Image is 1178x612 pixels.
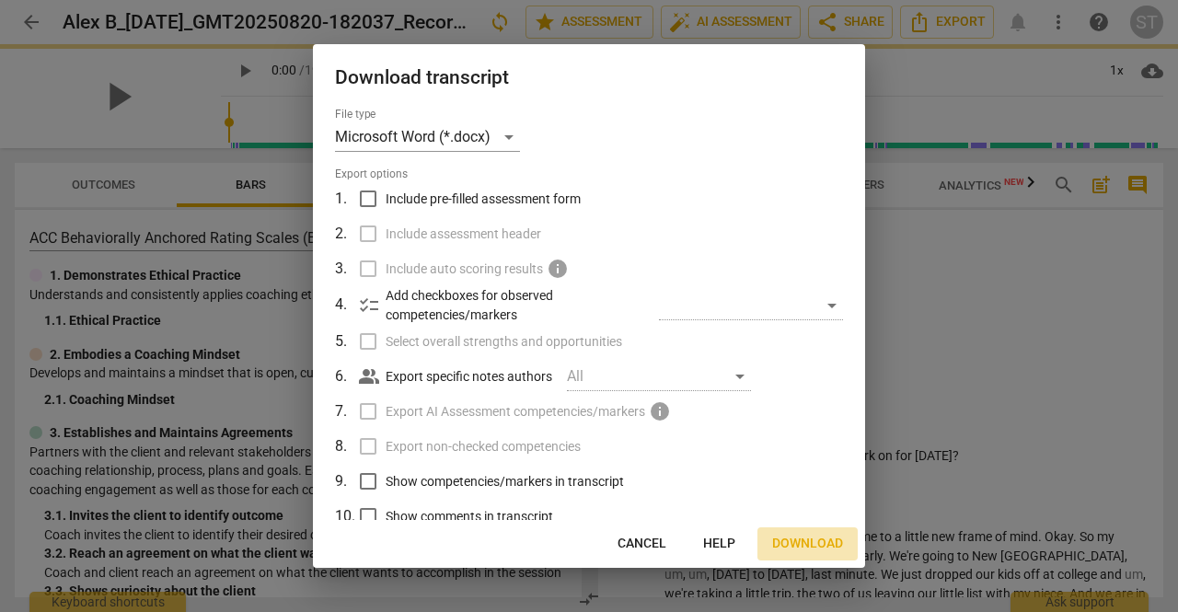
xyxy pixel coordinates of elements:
[386,225,541,244] span: Include assessment header
[386,190,581,209] span: Include pre-filled assessment form
[335,216,359,251] td: 2 .
[335,109,375,120] label: File type
[618,535,666,553] span: Cancel
[335,167,843,182] span: Export options
[688,527,750,560] button: Help
[358,365,380,387] span: people_alt
[386,437,581,456] span: Export non-checked competencies
[335,251,359,286] td: 3 .
[335,122,520,152] div: Microsoft Word (*.docx)
[335,324,359,359] td: 5 .
[386,507,553,526] span: Show comments in transcript
[703,535,735,553] span: Help
[335,499,359,534] td: 10 .
[567,362,751,391] div: All
[386,260,543,279] span: Include auto scoring results
[335,181,359,216] td: 1 .
[335,66,843,89] h2: Download transcript
[335,464,359,499] td: 9 .
[649,400,671,422] span: Purchase a subscription to enable
[757,527,858,560] button: Download
[358,294,380,317] span: checklist
[772,535,843,553] span: Download
[335,394,359,429] td: 7 .
[335,286,359,324] td: 4 .
[335,359,359,394] td: 6 .
[386,367,552,387] p: Export specific notes authors
[603,527,681,560] button: Cancel
[386,332,622,352] span: Select overall strengths and opportunities
[386,286,644,324] p: Add checkboxes for observed competencies/markers
[547,258,569,280] span: Upgrade to Teams/Academy plan to implement
[335,429,359,464] td: 8 .
[386,472,624,491] span: Show competencies/markers in transcript
[386,402,645,421] span: Export AI Assessment competencies/markers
